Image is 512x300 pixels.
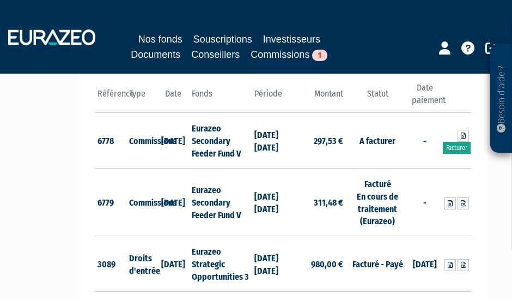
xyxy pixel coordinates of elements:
[138,32,182,47] a: Nos fonds
[131,47,180,62] a: Documents
[346,236,409,292] td: Facturé - Payé
[193,32,252,47] a: Souscriptions
[346,82,409,113] th: Statut
[443,142,471,154] a: Facturer
[346,168,409,236] td: Facturé En cours de traitement (Eurazeo)
[95,82,126,113] th: Référence
[157,236,189,292] td: [DATE]
[126,236,158,292] td: Droits d'entrée
[189,113,252,169] td: Eurazeo Secondary Feeder Fund V
[191,47,240,62] a: Conseillers
[157,82,189,113] th: Date
[409,236,441,292] td: [DATE]
[283,168,346,236] td: 311,48 €
[252,82,283,113] th: Période
[189,82,252,113] th: Fonds
[283,113,346,169] td: 297,53 €
[95,113,126,169] td: 6778
[126,168,158,236] td: Commissions
[495,50,508,148] p: Besoin d'aide ?
[189,168,252,236] td: Eurazeo Secondary Feeder Fund V
[157,113,189,169] td: [DATE]
[251,47,327,64] a: Commissions1
[312,50,327,61] span: 1
[126,113,158,169] td: Commissions
[283,82,346,113] th: Montant
[252,168,283,236] td: [DATE] [DATE]
[409,113,441,169] td: -
[252,113,283,169] td: [DATE] [DATE]
[283,236,346,292] td: 980,00 €
[157,168,189,236] td: [DATE]
[409,168,441,236] td: -
[189,236,252,292] td: Eurazeo Strategic Opportunities 3
[95,236,126,292] td: 3089
[409,82,441,113] th: Date paiement
[263,32,320,47] a: Investisseurs
[95,168,126,236] td: 6779
[346,113,409,169] td: A facturer
[252,236,283,292] td: [DATE] [DATE]
[8,29,95,45] img: 1732889491-logotype_eurazeo_blanc_rvb.png
[126,82,158,113] th: Type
